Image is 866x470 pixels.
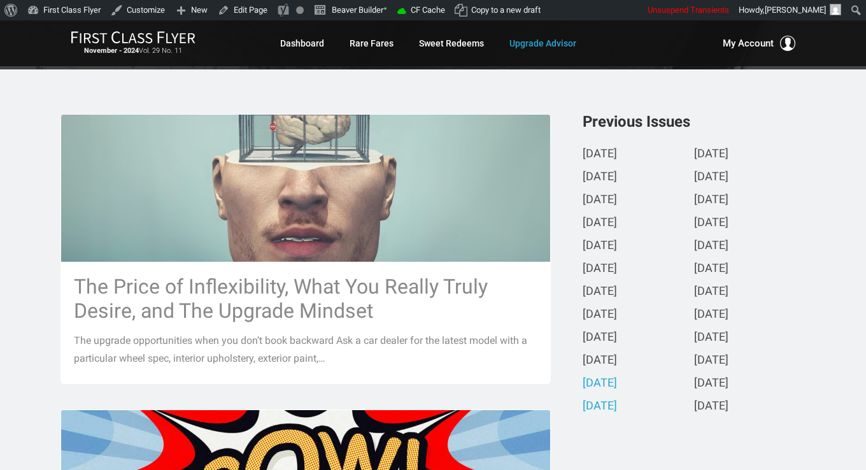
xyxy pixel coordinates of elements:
[583,377,617,390] a: [DATE]
[583,308,617,322] a: [DATE]
[583,285,617,299] a: [DATE]
[583,262,617,276] a: [DATE]
[694,308,728,322] a: [DATE]
[280,32,324,55] a: Dashboard
[694,171,728,184] a: [DATE]
[74,274,537,323] h3: The Price of Inflexibility, What You Really Truly Desire, and The Upgrade Mindset
[583,239,617,253] a: [DATE]
[583,400,617,413] a: [DATE]
[694,400,728,413] a: [DATE]
[694,377,728,390] a: [DATE]
[383,2,387,15] span: •
[694,239,728,253] a: [DATE]
[509,32,576,55] a: Upgrade Advisor
[694,354,728,367] a: [DATE]
[765,5,826,15] span: [PERSON_NAME]
[583,171,617,184] a: [DATE]
[694,217,728,230] a: [DATE]
[723,36,774,51] span: My Account
[694,262,728,276] a: [DATE]
[71,31,195,44] img: First Class Flyer
[350,32,394,55] a: Rare Fares
[694,148,728,161] a: [DATE]
[74,332,537,367] p: The upgrade opportunities when you don’t book backward Ask a car dealer for the latest model with...
[84,46,139,55] strong: November - 2024
[723,36,795,51] button: My Account
[60,114,551,383] a: The Price of Inflexibility, What You Really Truly Desire, and The Upgrade Mindset The upgrade opp...
[694,194,728,207] a: [DATE]
[583,148,617,161] a: [DATE]
[583,114,806,129] h3: Previous Issues
[583,331,617,345] a: [DATE]
[648,5,729,15] span: Unsuspend Transients
[583,194,617,207] a: [DATE]
[583,217,617,230] a: [DATE]
[71,46,195,55] small: Vol. 29 No. 11
[419,32,484,55] a: Sweet Redeems
[71,31,195,56] a: First Class FlyerNovember - 2024Vol. 29 No. 11
[694,285,728,299] a: [DATE]
[583,354,617,367] a: [DATE]
[694,331,728,345] a: [DATE]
